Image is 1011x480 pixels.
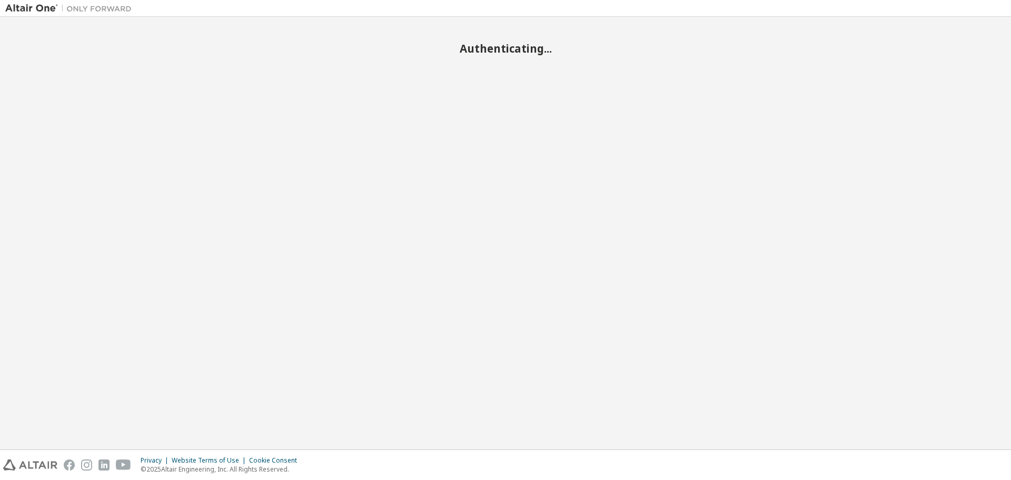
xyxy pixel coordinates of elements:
img: instagram.svg [81,459,92,471]
div: Website Terms of Use [172,456,249,465]
h2: Authenticating... [5,42,1006,55]
p: © 2025 Altair Engineering, Inc. All Rights Reserved. [141,465,303,474]
div: Cookie Consent [249,456,303,465]
div: Privacy [141,456,172,465]
img: youtube.svg [116,459,131,471]
img: altair_logo.svg [3,459,57,471]
img: facebook.svg [64,459,75,471]
img: Altair One [5,3,137,14]
img: linkedin.svg [98,459,110,471]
